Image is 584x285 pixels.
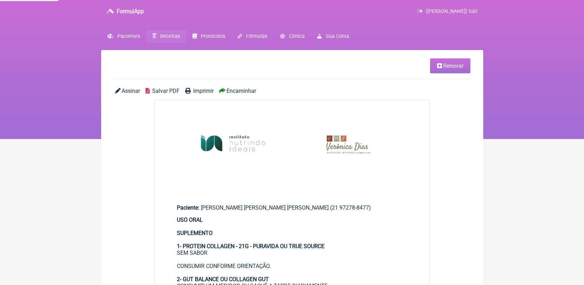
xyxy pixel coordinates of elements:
[115,88,140,94] a: Assinar
[177,276,269,283] strong: 2- GUT BALANCE OU COLLAGEN GUT
[201,33,225,39] span: Protocolos
[311,30,355,43] a: Sua Conta
[186,30,231,43] a: Protocolos
[177,204,199,211] span: Paciente:
[227,88,256,94] span: Encaminhar
[273,30,311,43] a: Clínica
[219,88,256,94] a: Encaminhar
[246,33,267,39] span: Fórmulas
[231,30,273,43] a: Fórmulas
[177,204,408,211] div: [PERSON_NAME] [PERSON_NAME] [PERSON_NAME] (21 97278-8477)
[146,30,186,43] a: Receitas
[117,33,140,39] span: Pacientes
[443,63,463,69] span: Renovar
[155,100,430,192] img: rSewsjIQ7AAAAAAAMhDsAAAAAAAyEOwAAAAAADIQ7AAAAAAAMhDsAAAAAAAyEOwAAAAAADIQ7AAAAAAAMhDsAAAAAAAyEOwAA...
[326,33,349,39] span: Sua Conta
[117,8,144,15] h3: FormulApp
[122,88,140,94] span: Assinar
[418,8,477,14] a: ([PERSON_NAME]) Sair
[152,88,180,94] span: Salvar PDF
[430,58,470,73] a: Renovar
[426,8,478,14] span: ([PERSON_NAME]) Sair
[160,33,180,39] span: Receitas
[101,30,146,43] a: Pacientes
[146,88,180,94] a: Salvar PDF
[177,217,324,250] strong: USO ORAL SUPLEMENTO 1- PROTEIN COLLAGEN - 21G - PURAVIDA OU TRUE SOURCE
[289,33,305,39] span: Clínica
[193,88,214,94] span: Imprimir
[185,88,214,94] a: Imprimir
